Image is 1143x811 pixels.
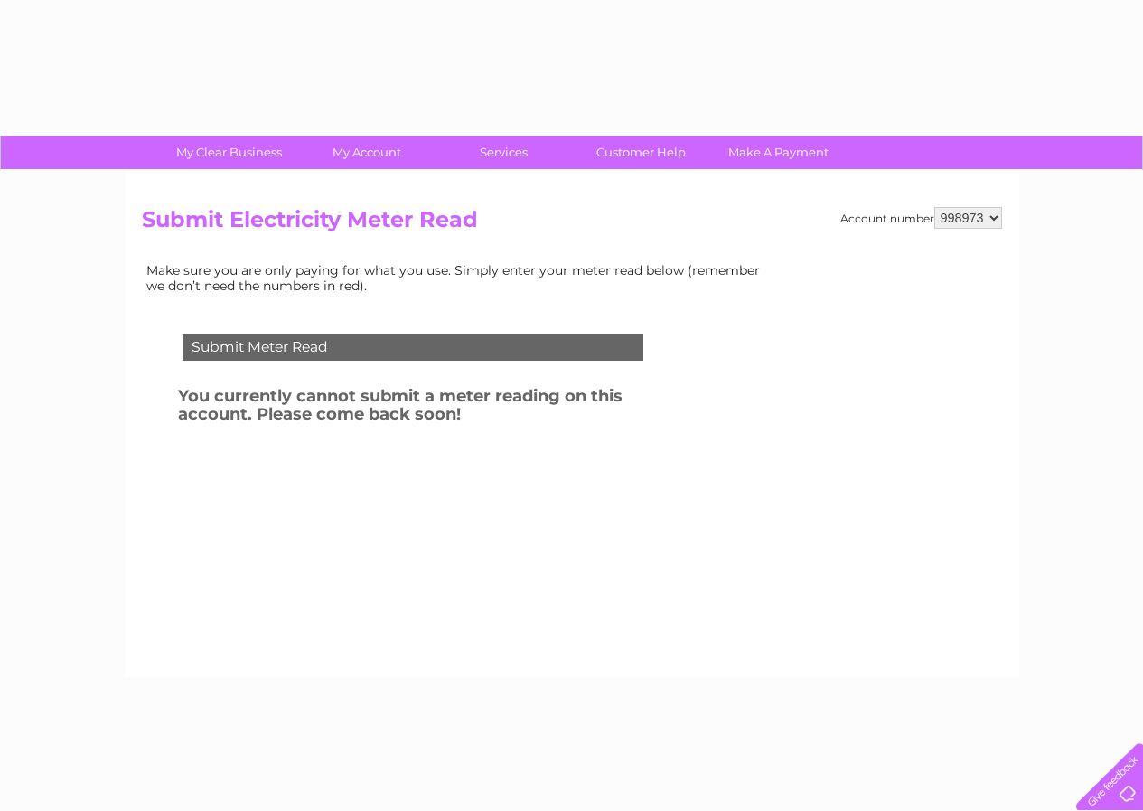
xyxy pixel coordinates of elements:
[840,207,1002,229] div: Account number
[142,259,774,297] td: Make sure you are only paying for what you use. Simply enter your meter read below (remember we d...
[567,136,716,169] a: Customer Help
[142,207,1002,241] h2: Submit Electricity Meter Read
[292,136,441,169] a: My Account
[155,136,304,169] a: My Clear Business
[183,334,643,361] div: Submit Meter Read
[178,383,691,433] h3: You currently cannot submit a meter reading on this account. Please come back soon!
[704,136,853,169] a: Make A Payment
[429,136,578,169] a: Services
